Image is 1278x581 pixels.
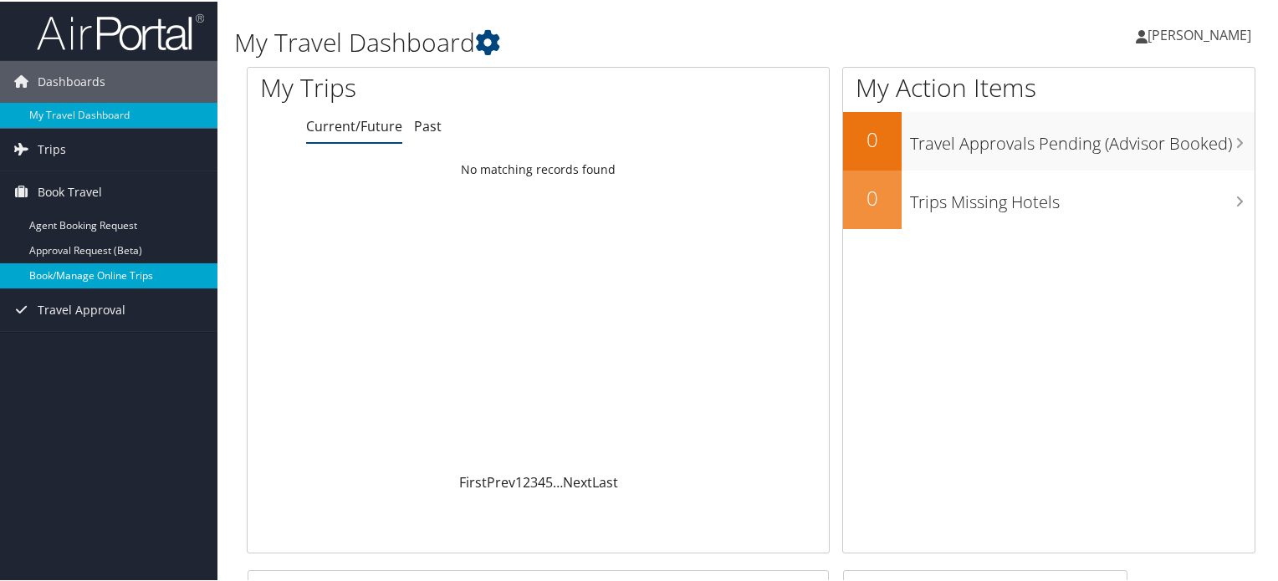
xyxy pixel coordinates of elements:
[553,471,563,490] span: …
[843,69,1255,104] h1: My Action Items
[260,69,575,104] h1: My Trips
[515,471,523,490] a: 1
[530,471,538,490] a: 3
[538,471,545,490] a: 4
[38,127,66,169] span: Trips
[910,122,1255,154] h3: Travel Approvals Pending (Advisor Booked)
[843,169,1255,227] a: 0Trips Missing Hotels
[414,115,442,134] a: Past
[234,23,923,59] h1: My Travel Dashboard
[523,471,530,490] a: 2
[910,181,1255,212] h3: Trips Missing Hotels
[306,115,402,134] a: Current/Future
[1148,24,1251,43] span: [PERSON_NAME]
[459,471,487,490] a: First
[248,153,829,183] td: No matching records found
[1136,8,1268,59] a: [PERSON_NAME]
[487,471,515,490] a: Prev
[592,471,618,490] a: Last
[37,11,204,50] img: airportal-logo.png
[38,59,105,101] span: Dashboards
[38,288,125,329] span: Travel Approval
[38,170,102,212] span: Book Travel
[843,124,902,152] h2: 0
[545,471,553,490] a: 5
[563,471,592,490] a: Next
[843,110,1255,169] a: 0Travel Approvals Pending (Advisor Booked)
[843,182,902,211] h2: 0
